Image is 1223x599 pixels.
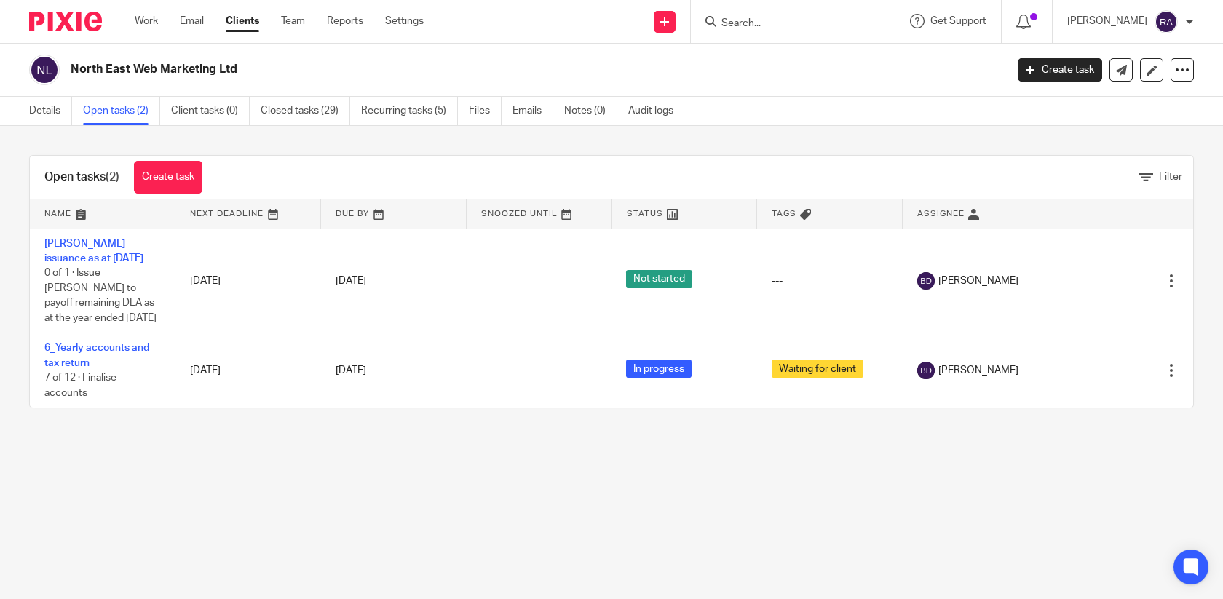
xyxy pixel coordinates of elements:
a: Team [281,14,305,28]
img: svg%3E [917,362,935,379]
span: Tags [772,210,796,218]
h2: North East Web Marketing Ltd [71,62,811,77]
img: svg%3E [1155,10,1178,33]
span: [PERSON_NAME] [938,274,1018,288]
a: Client tasks (0) [171,97,250,125]
span: (2) [106,171,119,183]
input: Search [720,17,851,31]
span: 7 of 12 · Finalise accounts [44,373,116,398]
div: --- [772,274,888,288]
a: Email [180,14,204,28]
span: Snoozed Until [481,210,558,218]
span: Waiting for client [772,360,863,378]
a: Recurring tasks (5) [361,97,458,125]
a: 6_Yearly accounts and tax return [44,343,149,368]
td: [DATE] [175,229,321,333]
p: [PERSON_NAME] [1067,14,1147,28]
a: Create task [1018,58,1102,82]
td: [DATE] [175,333,321,408]
a: Work [135,14,158,28]
span: 0 of 1 · Issue [PERSON_NAME] to payoff remaining DLA as at the year ended [DATE] [44,268,157,323]
span: Filter [1159,172,1182,182]
img: svg%3E [917,272,935,290]
span: Status [627,210,663,218]
a: Files [469,97,502,125]
a: Clients [226,14,259,28]
h1: Open tasks [44,170,119,185]
a: Audit logs [628,97,684,125]
span: Get Support [930,16,986,26]
span: [PERSON_NAME] [938,363,1018,378]
a: Details [29,97,72,125]
a: Emails [512,97,553,125]
img: svg%3E [29,55,60,85]
img: Pixie [29,12,102,31]
span: [DATE] [336,365,366,376]
a: Reports [327,14,363,28]
a: [PERSON_NAME] issuance as at [DATE] [44,239,143,263]
a: Closed tasks (29) [261,97,350,125]
span: [DATE] [336,276,366,286]
a: Settings [385,14,424,28]
span: In progress [626,360,692,378]
a: Notes (0) [564,97,617,125]
a: Open tasks (2) [83,97,160,125]
a: Create task [134,161,202,194]
span: Not started [626,270,692,288]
